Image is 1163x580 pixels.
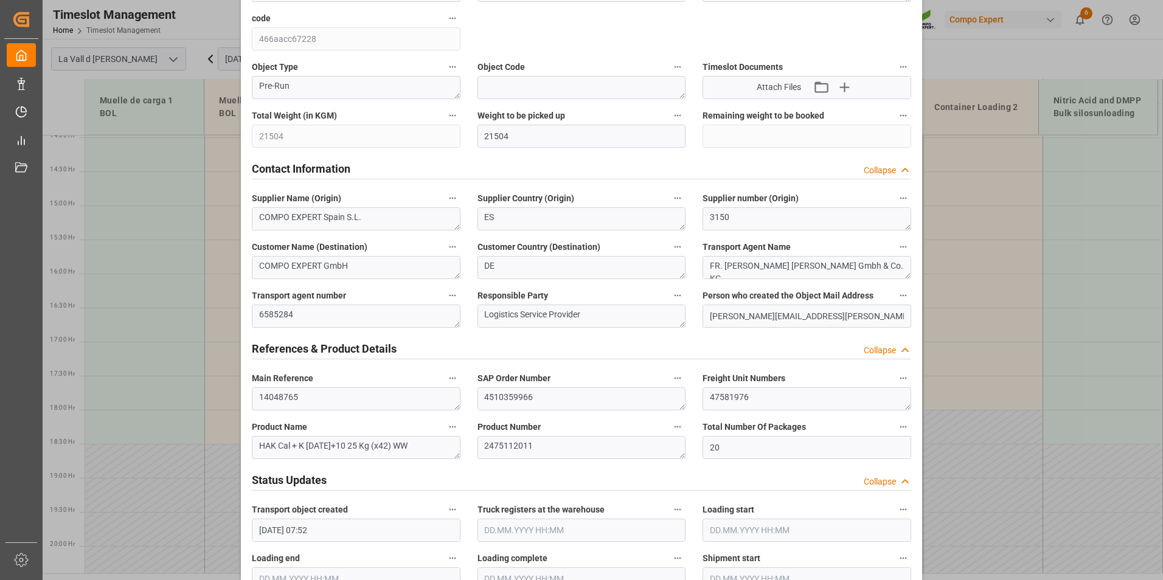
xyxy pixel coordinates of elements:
[895,59,911,75] button: Timeslot Documents
[252,61,298,74] span: Object Type
[670,502,686,517] button: Truck registers at the warehouse
[703,109,824,122] span: Remaining weight to be booked
[445,59,460,75] button: Object Type
[670,108,686,123] button: Weight to be picked up
[670,190,686,206] button: Supplier Country (Origin)
[670,419,686,435] button: Product Number
[252,340,397,357] h2: References & Product Details
[703,552,760,565] span: Shipment start
[477,503,605,516] span: Truck registers at the warehouse
[445,288,460,303] button: Transport agent number
[703,387,911,410] textarea: 47581976
[895,288,911,303] button: Person who created the Object Mail Address
[895,370,911,386] button: Freight Unit Numbers
[252,109,337,122] span: Total Weight (in KGM)
[252,12,271,25] span: code
[477,256,686,279] textarea: DE
[445,10,460,26] button: code
[252,289,346,302] span: Transport agent number
[864,344,896,357] div: Collapse
[895,550,911,566] button: Shipment start
[895,239,911,255] button: Transport Agent Name
[670,288,686,303] button: Responsible Party
[477,289,548,302] span: Responsible Party
[703,519,911,542] input: DD.MM.YYYY HH:MM
[670,550,686,566] button: Loading complete
[252,241,367,254] span: Customer Name (Destination)
[252,305,460,328] textarea: 6585284
[252,161,350,177] h2: Contact Information
[477,241,600,254] span: Customer Country (Destination)
[252,552,300,565] span: Loading end
[477,436,686,459] textarea: 2475112011
[477,192,574,205] span: Supplier Country (Origin)
[445,190,460,206] button: Supplier Name (Origin)
[252,472,327,488] h2: Status Updates
[477,552,547,565] span: Loading complete
[703,503,754,516] span: Loading start
[703,421,806,433] span: Total Number Of Packages
[477,519,686,542] input: DD.MM.YYYY HH:MM
[445,370,460,386] button: Main Reference
[703,289,873,302] span: Person who created the Object Mail Address
[252,207,460,230] textarea: COMPO EXPERT Spain S.L.
[703,372,785,385] span: Freight Unit Numbers
[670,370,686,386] button: SAP Order Number
[252,387,460,410] textarea: 14048765
[252,372,313,385] span: Main Reference
[252,519,460,542] input: DD.MM.YYYY HH:MM
[477,387,686,410] textarea: 4510359966
[445,502,460,517] button: Transport object created
[252,421,307,433] span: Product Name
[864,475,896,488] div: Collapse
[757,81,801,94] span: Attach Files
[477,421,541,433] span: Product Number
[445,419,460,435] button: Product Name
[252,256,460,279] textarea: COMPO EXPERT GmbH
[864,164,896,177] div: Collapse
[477,305,686,328] textarea: Logistics Service Provider
[477,109,565,122] span: Weight to be picked up
[703,61,783,74] span: Timeslot Documents
[895,108,911,123] button: Remaining weight to be booked
[477,61,525,74] span: Object Code
[895,419,911,435] button: Total Number Of Packages
[252,76,460,99] textarea: Pre-Run
[895,190,911,206] button: Supplier number (Origin)
[477,207,686,230] textarea: ES
[670,239,686,255] button: Customer Country (Destination)
[670,59,686,75] button: Object Code
[252,503,348,516] span: Transport object created
[252,436,460,459] textarea: HAK Cal + K [DATE]+10 25 Kg (x42) WW
[445,550,460,566] button: Loading end
[445,108,460,123] button: Total Weight (in KGM)
[895,502,911,517] button: Loading start
[703,207,911,230] textarea: 3150
[703,256,911,279] textarea: FR. [PERSON_NAME] [PERSON_NAME] Gmbh & Co. KG
[252,192,341,205] span: Supplier Name (Origin)
[703,241,791,254] span: Transport Agent Name
[445,239,460,255] button: Customer Name (Destination)
[477,372,550,385] span: SAP Order Number
[703,192,799,205] span: Supplier number (Origin)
